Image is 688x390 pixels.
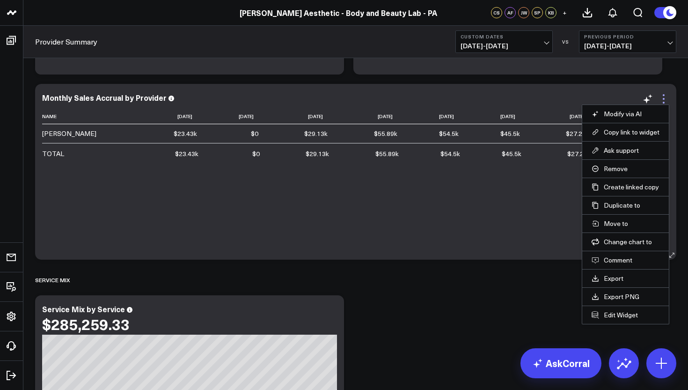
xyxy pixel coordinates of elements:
button: Modify via AI [592,110,659,118]
button: Move to [592,219,659,228]
div: $27.22k [567,149,591,158]
th: Name [42,109,136,124]
span: [DATE] - [DATE] [584,42,671,50]
th: [DATE] [136,109,205,124]
div: $55.89k [375,149,399,158]
button: Remove [592,165,659,173]
button: + [559,7,570,18]
th: [DATE] [267,109,337,124]
button: Duplicate to [592,201,659,210]
span: + [563,9,567,16]
button: Copy link to widget [592,128,659,136]
button: Edit Widget [592,311,659,319]
button: Create linked copy [592,183,659,191]
div: Service Mix by Service [42,304,125,314]
div: JW [518,7,529,18]
div: VS [557,39,574,45]
button: Custom Dates[DATE]-[DATE] [455,30,553,53]
div: $27.22k [566,129,589,138]
div: Service Mix [35,269,70,291]
b: Custom Dates [461,34,548,39]
th: [DATE] [336,109,406,124]
div: $54.5k [440,149,460,158]
div: $23.43k [174,129,197,138]
button: Change chart to [592,238,659,246]
div: KB [545,7,556,18]
button: Comment [592,256,659,264]
th: [DATE] [406,109,467,124]
div: $23.43k [175,149,198,158]
th: [DATE] [528,109,598,124]
div: $45.5k [500,129,520,138]
td: [PERSON_NAME] [42,124,136,143]
a: Export [592,274,659,283]
a: AskCorral [520,348,601,378]
button: Previous Period[DATE]-[DATE] [579,30,676,53]
div: $0 [251,129,258,138]
span: [DATE] - [DATE] [461,42,548,50]
div: TOTAL [42,149,64,158]
b: Previous Period [584,34,671,39]
th: [DATE] [205,109,267,124]
div: $54.5k [439,129,459,138]
div: $29.13k [306,149,329,158]
div: $55.89k [374,129,397,138]
div: Monthly Sales Accrual by Provider [42,92,167,103]
a: [PERSON_NAME] Aesthetic - Body and Beauty Lab - PA [240,7,437,18]
div: $0 [252,149,260,158]
div: AF [505,7,516,18]
th: [DATE] [467,109,528,124]
div: $285,259.33 [42,315,130,332]
div: CS [491,7,502,18]
div: $45.5k [502,149,521,158]
div: SP [532,7,543,18]
a: Export PNG [592,292,659,301]
div: $29.13k [304,129,328,138]
button: Ask support [592,146,659,155]
a: Provider Summary [35,37,97,47]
